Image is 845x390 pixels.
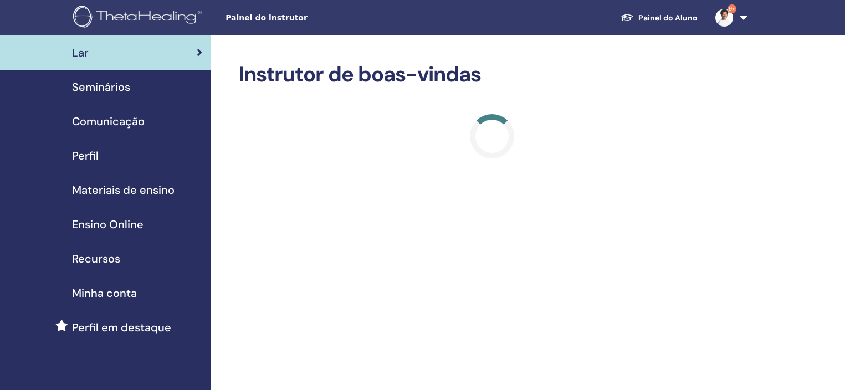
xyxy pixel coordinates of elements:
img: default.jpg [715,9,733,27]
span: Perfil em destaque [72,319,171,336]
span: 9+ [728,4,736,13]
img: logo.png [73,6,206,30]
h2: Instrutor de boas-vindas [239,62,745,88]
span: Ensino Online [72,216,144,233]
span: Painel do instrutor [226,12,392,24]
img: graduation-cap-white.svg [621,13,634,22]
span: Materiais de ensino [72,182,175,198]
span: Perfil [72,147,99,164]
span: Recursos [72,250,120,267]
span: Seminários [72,79,130,95]
a: Painel do Aluno [612,8,706,28]
span: Minha conta [72,285,137,301]
span: Comunicação [72,113,145,130]
span: Lar [72,44,89,61]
